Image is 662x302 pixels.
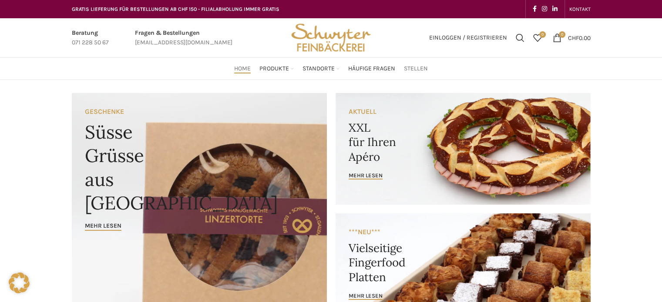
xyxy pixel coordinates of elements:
a: Site logo [288,33,373,41]
a: Home [234,60,251,77]
a: Einloggen / Registrieren [425,29,511,46]
span: 0 [539,31,546,38]
span: Stellen [404,65,428,73]
span: KONTAKT [569,6,591,12]
span: 0 [559,31,565,38]
bdi: 0.00 [568,34,591,41]
a: Häufige Fragen [348,60,395,77]
a: Linkedin social link [550,3,560,15]
span: CHF [568,34,579,41]
a: Suchen [511,29,529,46]
div: Secondary navigation [565,0,595,18]
a: Banner link [336,93,591,205]
a: KONTAKT [569,0,591,18]
div: Main navigation [67,60,595,77]
span: Häufige Fragen [348,65,395,73]
div: Meine Wunschliste [529,29,546,46]
span: Produkte [259,65,289,73]
a: Produkte [259,60,294,77]
a: Infobox link [135,28,232,48]
a: Standorte [302,60,339,77]
a: Stellen [404,60,428,77]
span: Einloggen / Registrieren [429,35,507,41]
a: 0 [529,29,546,46]
span: Home [234,65,251,73]
a: Instagram social link [539,3,550,15]
span: GRATIS LIEFERUNG FÜR BESTELLUNGEN AB CHF 150 - FILIALABHOLUNG IMMER GRATIS [72,6,279,12]
span: Standorte [302,65,335,73]
a: Infobox link [72,28,109,48]
img: Bäckerei Schwyter [288,18,373,57]
a: Facebook social link [530,3,539,15]
a: 0 CHF0.00 [548,29,595,46]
